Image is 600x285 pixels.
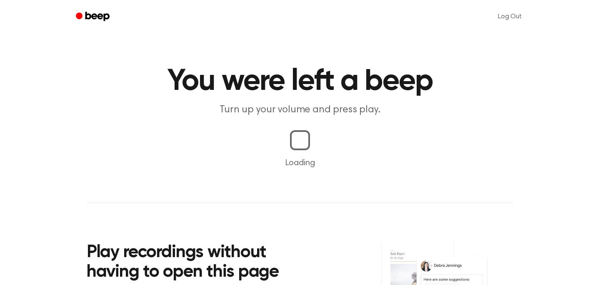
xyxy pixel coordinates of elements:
h1: You were left a beep [87,67,513,97]
p: Loading [10,157,590,169]
p: Turn up your volume and press play. [140,103,460,117]
a: Log Out [490,7,530,27]
a: Beep [70,9,117,25]
h2: Play recordings without having to open this page [87,243,311,283]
